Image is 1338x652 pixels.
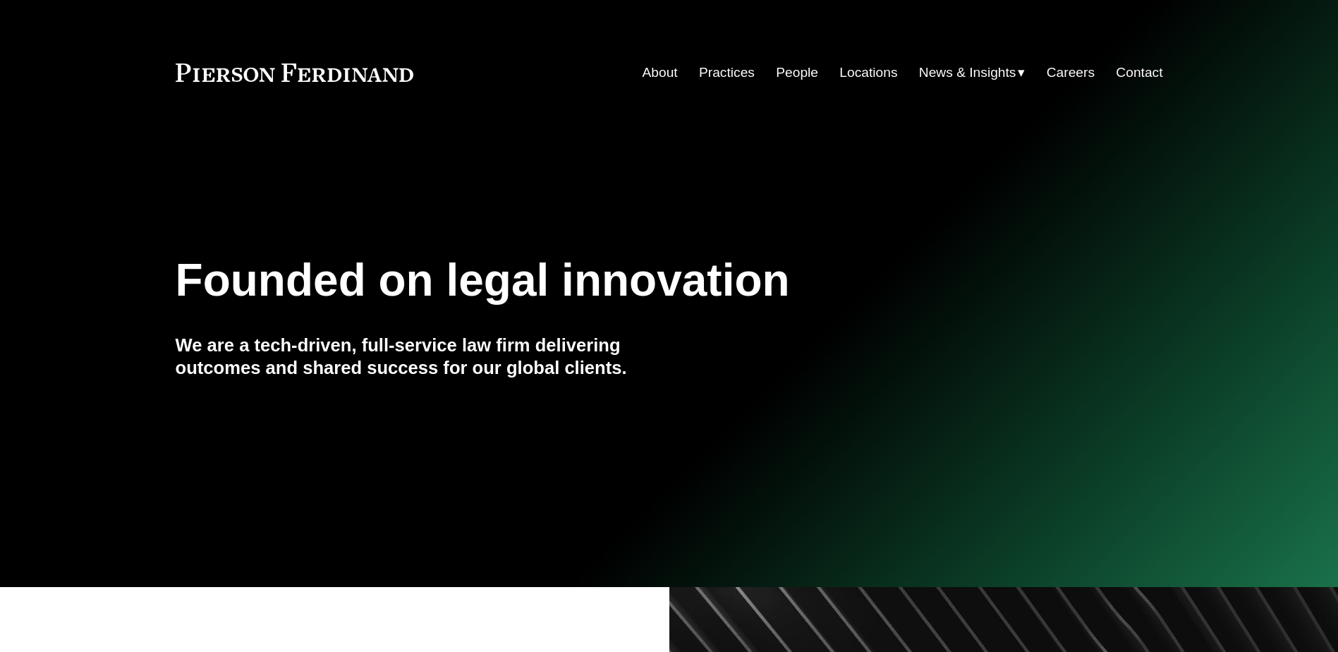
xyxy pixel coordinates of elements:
a: People [776,59,818,86]
a: About [643,59,678,86]
a: Practices [699,59,755,86]
a: Locations [839,59,897,86]
a: Careers [1047,59,1095,86]
h4: We are a tech-driven, full-service law firm delivering outcomes and shared success for our global... [176,334,669,380]
a: Contact [1116,59,1162,86]
span: News & Insights [919,61,1016,85]
a: folder dropdown [919,59,1026,86]
h1: Founded on legal innovation [176,255,999,306]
